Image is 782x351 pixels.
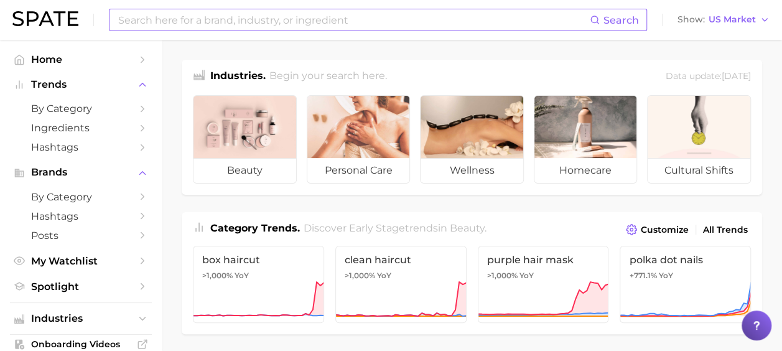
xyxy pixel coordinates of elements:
[193,158,296,183] span: beauty
[117,9,590,30] input: Search here for a brand, industry, or ingredient
[31,103,131,115] span: by Category
[450,222,485,234] span: beauty
[10,118,152,138] a: Ingredients
[31,191,131,203] span: by Category
[629,254,742,266] span: polka dot nails
[629,271,656,280] span: +771.1%
[10,50,152,69] a: Home
[519,271,534,281] span: YoY
[210,68,266,85] h1: Industries.
[666,68,751,85] div: Data update: [DATE]
[307,95,411,184] a: personal care
[534,95,638,184] a: homecare
[10,163,152,182] button: Brands
[193,246,324,323] a: box haircut>1,000% YoY
[603,14,639,26] span: Search
[620,246,751,323] a: polka dot nails+771.1% YoY
[235,271,249,281] span: YoY
[703,225,748,235] span: All Trends
[10,207,152,226] a: Hashtags
[421,158,523,183] span: wellness
[12,11,78,26] img: SPATE
[641,225,689,235] span: Customize
[10,138,152,157] a: Hashtags
[534,158,637,183] span: homecare
[10,187,152,207] a: by Category
[487,254,600,266] span: purple hair mask
[193,95,297,184] a: beauty
[648,158,750,183] span: cultural shifts
[31,313,131,324] span: Industries
[210,222,300,234] span: Category Trends .
[377,271,391,281] span: YoY
[623,221,692,238] button: Customize
[647,95,751,184] a: cultural shifts
[202,271,233,280] span: >1,000%
[10,75,152,94] button: Trends
[31,230,131,241] span: Posts
[202,254,315,266] span: box haircut
[478,246,609,323] a: purple hair mask>1,000% YoY
[31,79,131,90] span: Trends
[307,158,410,183] span: personal care
[10,277,152,296] a: Spotlight
[31,122,131,134] span: Ingredients
[31,281,131,292] span: Spotlight
[31,54,131,65] span: Home
[658,271,673,281] span: YoY
[677,16,705,23] span: Show
[304,222,486,234] span: Discover Early Stage trends in .
[269,68,387,85] h2: Begin your search here.
[31,167,131,178] span: Brands
[31,255,131,267] span: My Watchlist
[345,271,375,280] span: >1,000%
[345,254,457,266] span: clean haircut
[487,271,518,280] span: >1,000%
[335,246,467,323] a: clean haircut>1,000% YoY
[674,12,773,28] button: ShowUS Market
[31,210,131,222] span: Hashtags
[700,222,751,238] a: All Trends
[709,16,756,23] span: US Market
[420,95,524,184] a: wellness
[10,309,152,328] button: Industries
[10,251,152,271] a: My Watchlist
[31,141,131,153] span: Hashtags
[10,226,152,245] a: Posts
[31,339,131,350] span: Onboarding Videos
[10,99,152,118] a: by Category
